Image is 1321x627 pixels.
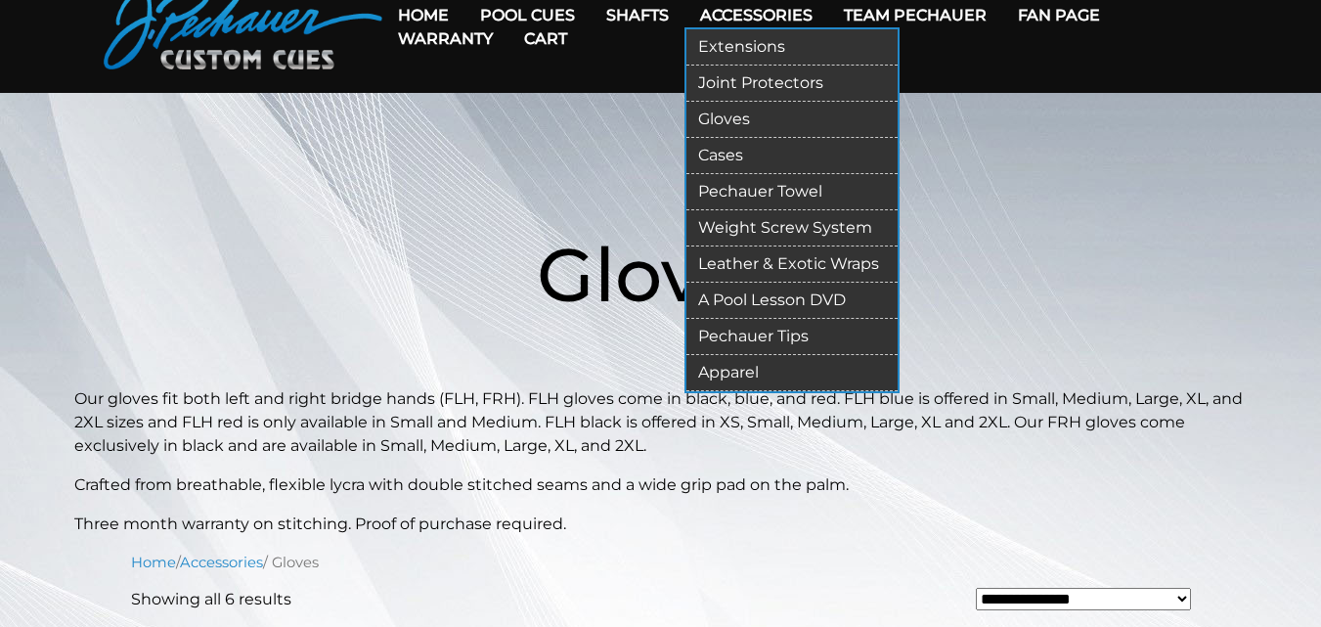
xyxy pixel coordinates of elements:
[508,14,583,64] a: Cart
[131,588,291,611] p: Showing all 6 results
[686,174,898,210] a: Pechauer Towel
[131,552,1191,573] nav: Breadcrumb
[976,588,1191,610] select: Shop order
[74,473,1248,497] p: Crafted from breathable, flexible lycra with double stitched seams and a wide grip pad on the palm.
[686,210,898,246] a: Weight Screw System
[686,138,898,174] a: Cases
[180,554,263,571] a: Accessories
[686,283,898,319] a: A Pool Lesson DVD
[686,355,898,391] a: Apparel
[382,14,508,64] a: Warranty
[686,29,898,66] a: Extensions
[131,554,176,571] a: Home
[686,102,898,138] a: Gloves
[686,66,898,102] a: Joint Protectors
[686,246,898,283] a: Leather & Exotic Wraps
[686,319,898,355] a: Pechauer Tips
[74,387,1248,458] p: Our gloves fit both left and right bridge hands (FLH, FRH). FLH gloves come in black, blue, and r...
[537,229,784,320] span: Gloves
[74,513,1248,536] p: Three month warranty on stitching. Proof of purchase required.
